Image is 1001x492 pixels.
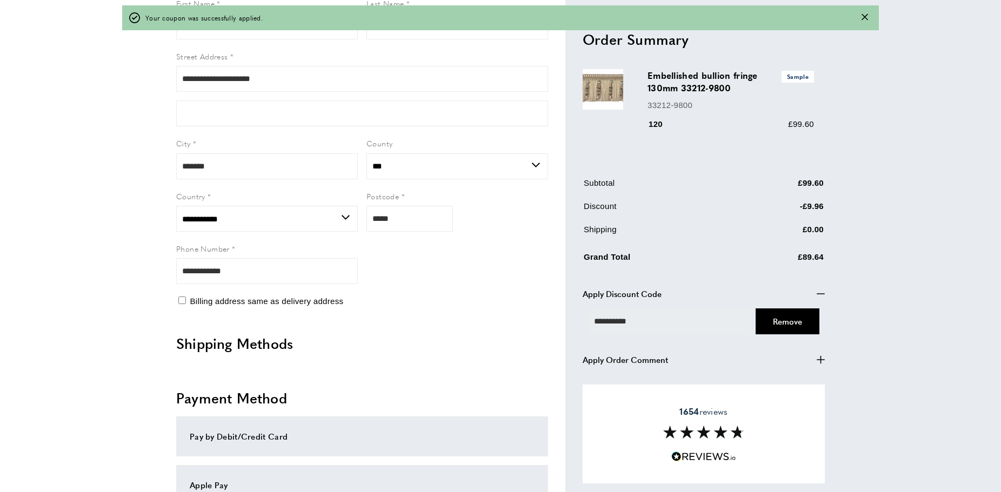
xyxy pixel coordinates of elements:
[190,430,535,443] div: Pay by Debit/Credit Card
[190,478,535,491] div: Apple Pay
[176,191,205,201] span: Country
[366,138,392,149] span: County
[739,248,824,271] td: £89.64
[584,176,738,197] td: Subtotal
[679,406,728,416] span: reviews
[366,191,399,201] span: Postcode
[176,51,228,62] span: Street Address
[176,388,548,408] h2: Payment Method
[788,119,814,128] span: £99.60
[583,29,825,49] h2: Order Summary
[176,334,548,353] h2: Shipping Methods
[584,199,738,220] td: Discount
[176,243,230,254] span: Phone Number
[679,405,699,417] strong: 1654
[584,223,738,244] td: Shipping
[648,117,678,130] div: 120
[176,138,191,149] span: City
[583,69,623,110] img: Embellished bullion fringe 130mm 33212-9800
[739,223,824,244] td: £0.00
[663,426,744,439] img: Reviews section
[739,199,824,220] td: -£9.96
[773,315,802,326] span: Cancel Coupon
[782,71,814,82] span: Sample
[648,98,814,111] p: 33212-9800
[648,69,814,94] h3: Embellished bullion fringe 130mm 33212-9800
[862,12,868,23] button: Close message
[671,451,736,462] img: Reviews.io 5 stars
[145,12,263,23] span: Your coupon was successfully applied.
[756,308,819,334] button: Cancel Coupon
[739,176,824,197] td: £99.60
[583,353,668,366] span: Apply Order Comment
[178,296,186,304] input: Billing address same as delivery address
[584,248,738,271] td: Grand Total
[190,296,343,306] span: Billing address same as delivery address
[583,287,662,300] span: Apply Discount Code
